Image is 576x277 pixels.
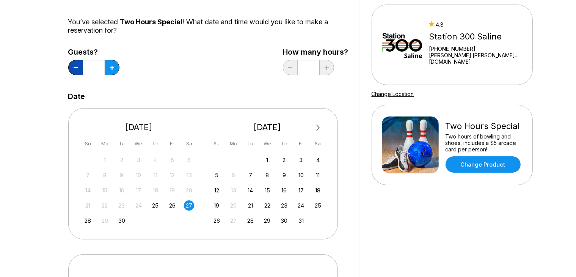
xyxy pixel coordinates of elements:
[212,170,222,180] div: Choose Sunday, October 5th, 2025
[83,185,93,195] div: Not available Sunday, September 14th, 2025
[120,18,183,26] span: Two Hours Special
[262,216,272,226] div: Choose Wednesday, October 29th, 2025
[279,216,289,226] div: Choose Thursday, October 30th, 2025
[296,170,306,180] div: Choose Friday, October 10th, 2025
[446,133,523,153] div: Two hours of bowling and shoes, includes a $5 arcade card per person!
[167,185,177,195] div: Not available Friday, September 19th, 2025
[100,200,110,211] div: Not available Monday, September 22nd, 2025
[313,185,323,195] div: Choose Saturday, October 18th, 2025
[82,154,196,226] div: month 2025-09
[184,200,194,211] div: Choose Saturday, September 27th, 2025
[279,200,289,211] div: Choose Thursday, October 23rd, 2025
[279,138,289,149] div: Th
[296,155,306,165] div: Choose Friday, October 3rd, 2025
[429,52,522,65] a: [PERSON_NAME].[PERSON_NAME]...[DOMAIN_NAME]
[116,200,127,211] div: Not available Tuesday, September 23rd, 2025
[167,138,177,149] div: Fr
[184,155,194,165] div: Not available Saturday, September 6th, 2025
[296,185,306,195] div: Choose Friday, October 17th, 2025
[116,170,127,180] div: Not available Tuesday, September 9th, 2025
[83,200,93,211] div: Not available Sunday, September 21st, 2025
[279,170,289,180] div: Choose Thursday, October 9th, 2025
[100,185,110,195] div: Not available Monday, September 15th, 2025
[167,200,177,211] div: Choose Friday, September 26th, 2025
[212,216,222,226] div: Choose Sunday, October 26th, 2025
[150,170,160,180] div: Not available Thursday, September 11th, 2025
[313,138,323,149] div: Sa
[429,46,522,52] div: [PHONE_NUMBER]
[262,200,272,211] div: Choose Wednesday, October 22nd, 2025
[245,200,256,211] div: Choose Tuesday, October 21st, 2025
[133,170,144,180] div: Not available Wednesday, September 10th, 2025
[209,122,326,132] div: [DATE]
[262,170,272,180] div: Choose Wednesday, October 8th, 2025
[212,200,222,211] div: Choose Sunday, October 19th, 2025
[245,216,256,226] div: Choose Tuesday, October 28th, 2025
[167,170,177,180] div: Not available Friday, September 12th, 2025
[372,91,414,97] a: Change Location
[116,138,127,149] div: Tu
[228,185,239,195] div: Not available Monday, October 13th, 2025
[83,170,93,180] div: Not available Sunday, September 7th, 2025
[382,116,439,173] img: Two Hours Special
[100,216,110,226] div: Not available Monday, September 29th, 2025
[279,185,289,195] div: Choose Thursday, October 16th, 2025
[150,138,160,149] div: Th
[245,170,256,180] div: Choose Tuesday, October 7th, 2025
[313,170,323,180] div: Choose Saturday, October 11th, 2025
[133,155,144,165] div: Not available Wednesday, September 3rd, 2025
[116,155,127,165] div: Not available Tuesday, September 2nd, 2025
[68,18,348,35] div: You’ve selected ! What date and time would you like to make a reservation for?
[68,48,119,56] label: Guests?
[446,156,521,173] a: Change Product
[80,122,198,132] div: [DATE]
[83,216,93,226] div: Choose Sunday, September 28th, 2025
[133,138,144,149] div: We
[83,138,93,149] div: Su
[133,185,144,195] div: Not available Wednesday, September 17th, 2025
[313,200,323,211] div: Choose Saturday, October 25th, 2025
[184,138,194,149] div: Sa
[116,216,127,226] div: Choose Tuesday, September 30th, 2025
[150,200,160,211] div: Choose Thursday, September 25th, 2025
[100,170,110,180] div: Not available Monday, September 8th, 2025
[184,170,194,180] div: Not available Saturday, September 13th, 2025
[184,185,194,195] div: Not available Saturday, September 20th, 2025
[279,155,289,165] div: Choose Thursday, October 2nd, 2025
[245,185,256,195] div: Choose Tuesday, October 14th, 2025
[210,154,324,226] div: month 2025-10
[446,121,523,131] div: Two Hours Special
[296,216,306,226] div: Choose Friday, October 31st, 2025
[312,122,324,134] button: Next Month
[116,185,127,195] div: Not available Tuesday, September 16th, 2025
[228,138,239,149] div: Mo
[313,155,323,165] div: Choose Saturday, October 4th, 2025
[212,138,222,149] div: Su
[296,200,306,211] div: Choose Friday, October 24th, 2025
[245,138,256,149] div: Tu
[429,21,522,28] div: 4.8
[283,48,348,56] label: How many hours?
[133,200,144,211] div: Not available Wednesday, September 24th, 2025
[262,185,272,195] div: Choose Wednesday, October 15th, 2025
[100,155,110,165] div: Not available Monday, September 1st, 2025
[228,200,239,211] div: Not available Monday, October 20th, 2025
[100,138,110,149] div: Mo
[262,138,272,149] div: We
[228,216,239,226] div: Not available Monday, October 27th, 2025
[228,170,239,180] div: Not available Monday, October 6th, 2025
[150,185,160,195] div: Not available Thursday, September 18th, 2025
[296,138,306,149] div: Fr
[429,31,522,42] div: Station 300 Saline
[150,155,160,165] div: Not available Thursday, September 4th, 2025
[68,92,85,101] label: Date
[262,155,272,165] div: Choose Wednesday, October 1st, 2025
[382,16,422,73] img: Station 300 Saline
[167,155,177,165] div: Not available Friday, September 5th, 2025
[212,185,222,195] div: Choose Sunday, October 12th, 2025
